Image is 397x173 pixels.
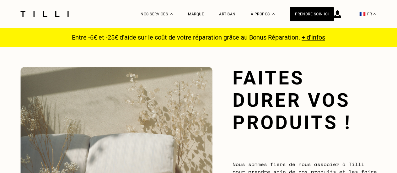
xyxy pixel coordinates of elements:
[334,10,341,18] img: icône connexion
[219,12,236,16] a: Artisan
[359,11,366,17] span: 🇫🇷
[302,34,325,41] a: + d’infos
[170,13,173,15] img: Menu déroulant
[290,7,334,21] a: Prendre soin ici
[188,12,204,16] a: Marque
[233,67,377,134] h1: Faites durer vos produits !
[272,13,275,15] img: Menu déroulant à propos
[18,11,71,17] img: Logo du service de couturière Tilli
[373,13,376,15] img: menu déroulant
[68,34,329,41] p: Entre -6€ et -25€ d’aide sur le coût de votre réparation grâce au Bonus Réparation.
